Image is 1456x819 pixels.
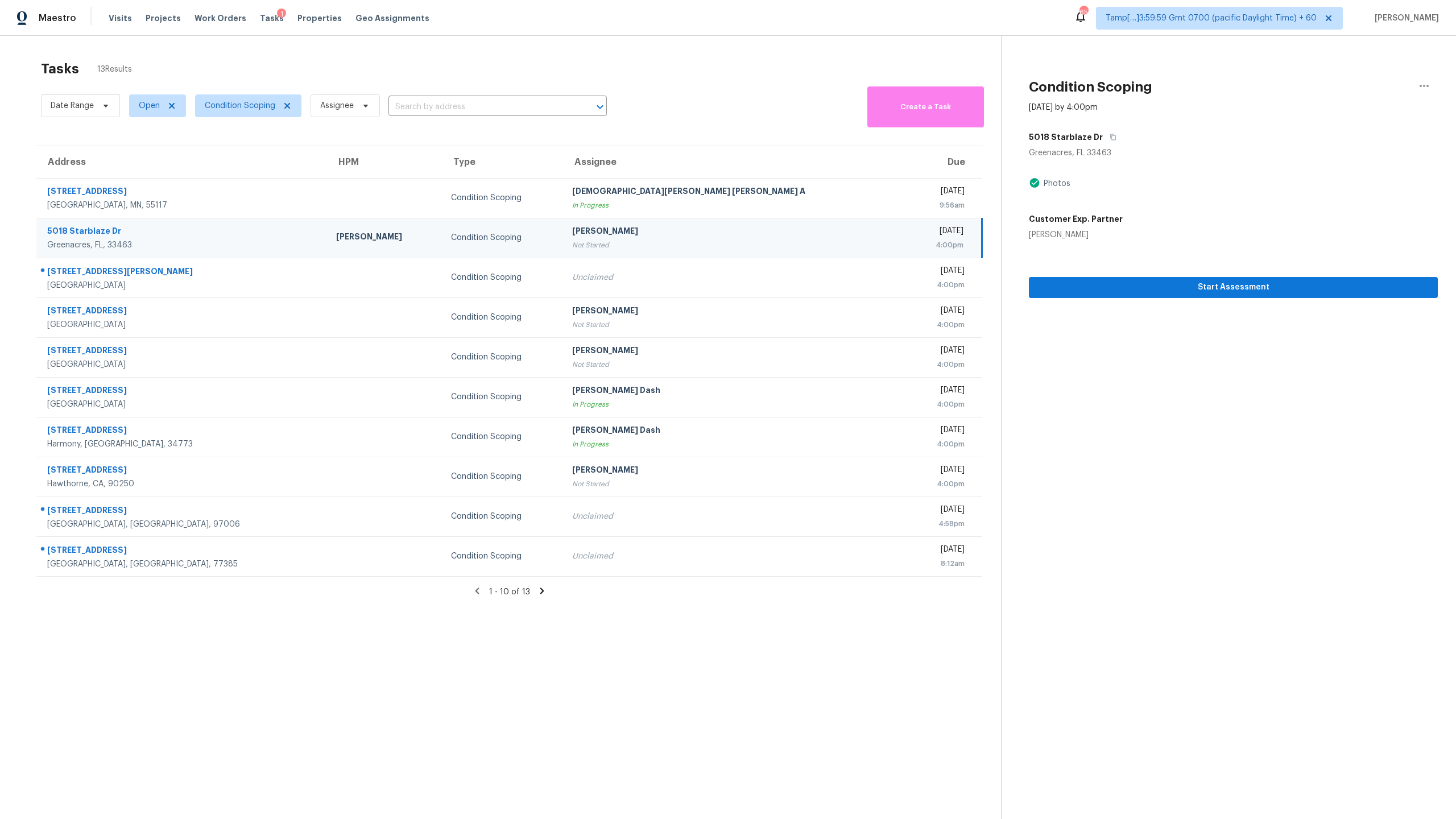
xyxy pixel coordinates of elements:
div: Condition Scoping [451,351,554,363]
div: [GEOGRAPHIC_DATA] [47,359,318,370]
img: Artifact Present Icon [1029,177,1040,189]
div: 1 [277,9,286,20]
h2: Condition Scoping [1029,81,1152,93]
div: Not Started [572,478,897,490]
span: Projects [146,13,181,24]
span: Condition Scoping [205,100,275,111]
th: Type [442,146,563,178]
div: [DATE] [915,464,964,478]
div: Condition Scoping [451,312,554,323]
div: [STREET_ADDRESS] [47,185,318,200]
div: [PERSON_NAME] [572,305,897,319]
span: Tamp[…]3:59:59 Gmt 0700 (pacific Daylight Time) + 60 [1106,13,1317,24]
div: [PERSON_NAME] [572,225,897,239]
div: [DATE] [915,225,963,239]
div: [STREET_ADDRESS] [47,305,318,319]
input: Search by address [388,98,575,116]
div: Not Started [572,319,897,330]
button: Create a Task [867,86,984,127]
div: Not Started [572,239,897,251]
div: 656 [1079,7,1087,18]
div: [DATE] [915,504,964,518]
div: Condition Scoping [451,192,554,204]
div: [STREET_ADDRESS] [47,424,318,439]
th: Assignee [563,146,907,178]
h5: 5018 Starblaze Dr [1029,131,1103,143]
div: 9:56am [915,200,964,211]
button: Open [592,99,608,115]
th: Due [906,146,982,178]
span: Assignee [320,100,354,111]
div: 4:00pm [915,359,964,370]
div: [DATE] [915,185,964,200]
div: [GEOGRAPHIC_DATA] [47,280,318,291]
span: 1 - 10 of 13 [489,588,530,596]
div: 4:00pm [915,319,964,330]
div: [PERSON_NAME] Dash [572,384,897,399]
div: 4:00pm [915,239,963,251]
div: [STREET_ADDRESS] [47,464,318,478]
div: Condition Scoping [451,551,554,562]
div: [PERSON_NAME] Dash [572,424,897,439]
div: [DATE] [915,384,964,399]
div: [PERSON_NAME] [336,231,433,245]
div: In Progress [572,200,897,211]
div: Condition Scoping [451,471,554,482]
div: 4:00pm [915,279,964,291]
div: Unclaimed [572,272,897,283]
div: 4:00pm [915,439,964,450]
div: [DATE] by 4:00pm [1029,102,1098,113]
div: Greenacres, FL 33463 [1029,147,1438,159]
span: Create a Task [873,101,978,114]
div: [STREET_ADDRESS] [47,345,318,359]
div: 8:12am [915,558,964,569]
div: [DATE] [915,305,964,319]
span: Visits [109,13,132,24]
div: [DATE] [915,265,964,279]
div: Photos [1040,178,1070,189]
div: Greenacres, FL, 33463 [47,239,318,251]
div: Unclaimed [572,551,897,562]
div: In Progress [572,399,897,410]
div: Condition Scoping [451,511,554,522]
div: In Progress [572,439,897,450]
div: [DATE] [915,424,964,439]
div: Hawthorne, CA, 90250 [47,478,318,490]
div: [GEOGRAPHIC_DATA] [47,399,318,410]
th: HPM [327,146,442,178]
span: Tasks [260,14,284,22]
div: 4:00pm [915,478,964,490]
div: Harmony, [GEOGRAPHIC_DATA], 34773 [47,439,318,450]
span: Date Range [51,100,94,111]
div: [GEOGRAPHIC_DATA], [GEOGRAPHIC_DATA], 97006 [47,519,318,530]
div: [STREET_ADDRESS][PERSON_NAME] [47,266,318,280]
div: Condition Scoping [451,272,554,283]
div: [PERSON_NAME] [1029,229,1123,241]
div: [STREET_ADDRESS] [47,544,318,559]
div: 4:00pm [915,399,964,410]
button: Start Assessment [1029,277,1438,298]
div: 4:58pm [915,518,964,530]
div: [DATE] [915,345,964,359]
span: 13 Results [97,64,132,75]
div: [DEMOGRAPHIC_DATA][PERSON_NAME] [PERSON_NAME] A [572,185,897,200]
span: Open [139,100,160,111]
button: Copy Address [1103,127,1118,147]
span: Maestro [39,13,76,24]
div: [PERSON_NAME] [572,345,897,359]
div: [GEOGRAPHIC_DATA], MN, 55117 [47,200,318,211]
div: [PERSON_NAME] [572,464,897,478]
div: Condition Scoping [451,232,554,243]
div: Condition Scoping [451,391,554,403]
th: Address [36,146,327,178]
div: Not Started [572,359,897,370]
span: Properties [297,13,342,24]
span: [PERSON_NAME] [1370,13,1439,24]
h2: Tasks [41,63,79,75]
div: [STREET_ADDRESS] [47,384,318,399]
span: Start Assessment [1038,280,1429,295]
span: Geo Assignments [355,13,429,24]
div: [DATE] [915,544,964,558]
div: [GEOGRAPHIC_DATA] [47,319,318,330]
div: [STREET_ADDRESS] [47,504,318,519]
